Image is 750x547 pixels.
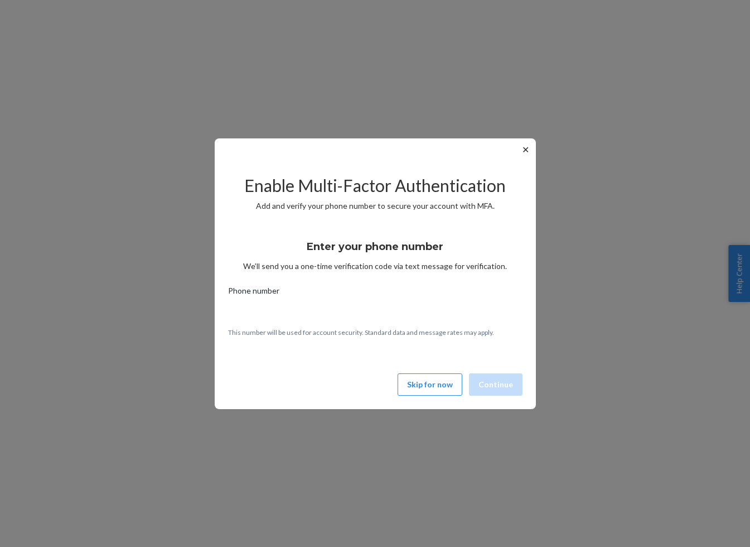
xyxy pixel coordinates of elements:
div: We’ll send you a one-time verification code via text message for verification. [228,231,522,272]
button: ✕ [520,143,531,156]
h3: Enter your phone number [307,239,443,254]
button: Continue [469,373,522,396]
button: Skip for now [398,373,462,396]
p: Add and verify your phone number to secure your account with MFA. [228,200,522,212]
span: Phone number [228,285,279,301]
h2: Enable Multi-Factor Authentication [228,176,522,195]
p: This number will be used for account security. Standard data and message rates may apply. [228,328,522,337]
